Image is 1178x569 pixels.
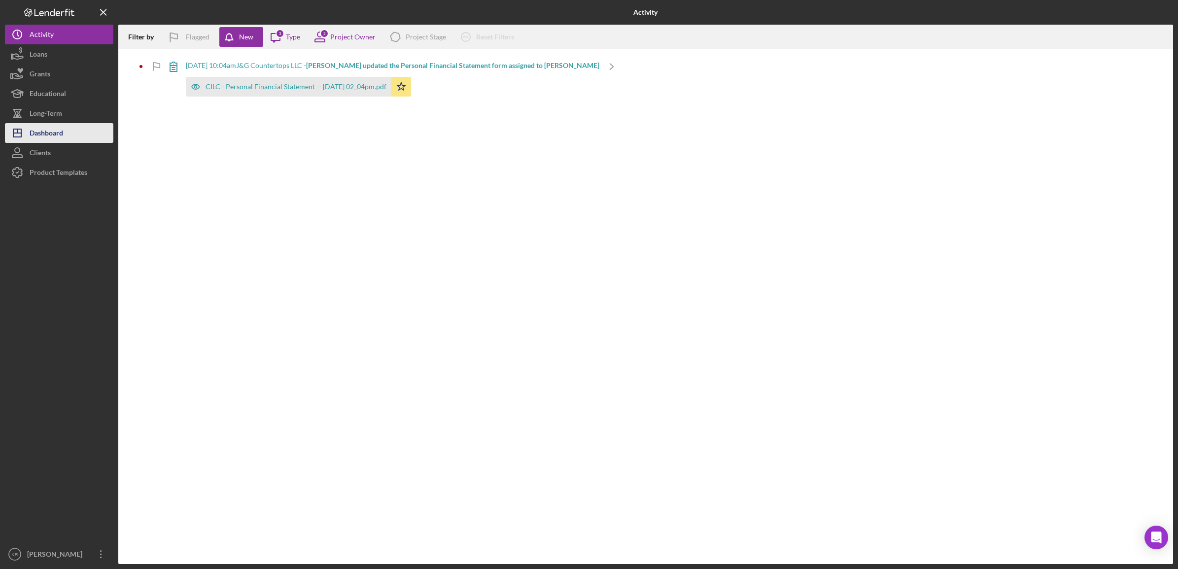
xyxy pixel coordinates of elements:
button: Loans [5,44,113,64]
div: Clients [30,143,51,165]
button: CILC - Personal Financial Statement -- [DATE] 02_04pm.pdf [186,77,411,97]
button: KR[PERSON_NAME] [5,544,113,564]
div: 3 [276,29,284,38]
text: KR [11,552,18,557]
button: Grants [5,64,113,84]
div: [DATE] 10:04am J&G Countertops LLC - [186,62,599,69]
div: [PERSON_NAME] [25,544,89,567]
button: Reset Filters [453,27,524,47]
div: New [239,27,253,47]
div: Type [286,33,300,41]
button: Dashboard [5,123,113,143]
div: Reset Filters [476,27,514,47]
div: Flagged [186,27,209,47]
div: Activity [30,25,54,47]
a: [DATE] 10:04amJ&G Countertops LLC -[PERSON_NAME] updated the Personal Financial Statement form as... [161,54,624,104]
div: Project Owner [330,33,376,41]
div: Dashboard [30,123,63,145]
div: Product Templates [30,163,87,185]
div: Open Intercom Messenger [1144,526,1168,549]
div: Project Stage [406,33,446,41]
div: Long-Term [30,103,62,126]
div: CILC - Personal Financial Statement -- [DATE] 02_04pm.pdf [206,83,386,91]
button: Activity [5,25,113,44]
div: 2 [320,29,329,38]
div: Educational [30,84,66,106]
button: Product Templates [5,163,113,182]
b: [PERSON_NAME] updated the Personal Financial Statement form assigned to [PERSON_NAME] [306,61,599,69]
div: Loans [30,44,47,67]
button: Clients [5,143,113,163]
button: Long-Term [5,103,113,123]
b: Activity [633,8,658,16]
div: Filter by [128,33,161,41]
button: Flagged [161,27,219,47]
button: New [219,27,263,47]
button: Educational [5,84,113,103]
div: Grants [30,64,50,86]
